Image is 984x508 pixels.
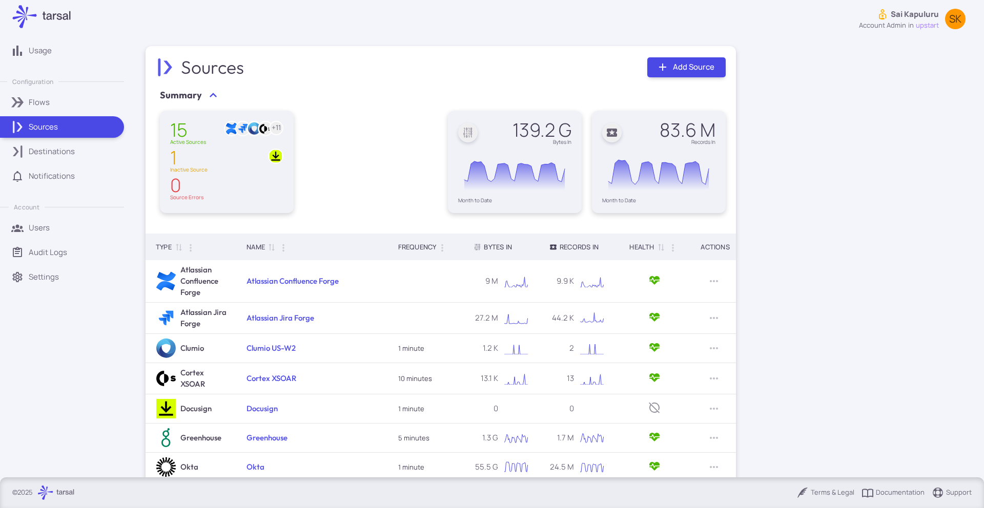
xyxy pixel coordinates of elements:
[665,240,681,256] button: Column Actions
[706,430,722,446] button: Row Actions
[156,399,176,418] img: Docusign
[458,150,571,198] svg: Interactive chart
[549,312,574,324] p: 44.2 K
[248,122,260,135] img: Clumio
[648,341,661,356] span: Active
[160,88,202,102] span: Summary
[388,363,464,394] td: 10 minutes
[549,461,574,473] p: 24.5 M
[170,167,208,172] div: Inactive Source
[949,14,961,24] span: SK
[549,343,574,354] p: 2
[916,20,939,31] span: upstart
[180,343,204,354] h6: Clumio
[500,428,532,448] svg: Interactive chart
[576,457,608,477] div: Chart. Highcharts interactive chart.
[247,433,288,442] a: Greenhouse
[647,57,726,77] a: Add Source
[29,171,75,182] p: Notifications
[706,400,722,417] button: Row Actions
[458,198,571,203] div: Month to Date
[29,271,59,283] p: Settings
[549,241,599,253] div: Records In
[853,4,972,34] button: Sai Kapuluruaccount admininupstartSK
[706,370,722,387] button: Row Actions
[247,343,296,353] a: Clumio US-W2
[160,88,218,102] button: Summary
[388,334,464,363] td: 1 minute
[576,428,608,448] svg: Interactive chart
[576,368,608,389] div: Chart. Highcharts interactive chart.
[474,312,498,324] p: 27.2 M
[602,150,715,198] div: Chart. Highcharts interactive chart.
[512,121,571,139] div: 139.2 G
[500,368,532,389] svg: Interactive chart
[474,343,498,354] p: 1.2 K
[247,373,296,383] a: Cortex XSOAR
[648,431,661,446] span: Active
[29,222,50,234] p: Users
[796,486,854,499] a: Terms & Legal
[500,271,532,291] div: Chart. Highcharts interactive chart.
[29,146,75,157] p: Destinations
[629,241,654,253] div: Health
[706,310,722,326] button: Row Actions
[549,373,574,384] p: 13
[648,371,661,386] span: Active
[500,338,532,358] div: Chart. Highcharts interactive chart.
[182,240,199,256] button: Column Actions
[576,338,608,358] svg: Interactive chart
[265,242,277,251] span: Sort by Name ascending
[654,242,667,251] span: Sort by Health ascending
[891,9,939,20] p: Sai Kapuluru
[862,486,925,499] div: Documentation
[706,459,722,475] button: Row Actions
[180,432,221,443] h6: Greenhouse
[576,428,608,448] div: Chart. Highcharts interactive chart.
[500,271,532,291] svg: Interactive chart
[602,150,715,198] svg: Interactive chart
[549,432,574,443] p: 1.7 M
[500,308,532,328] div: Chart. Highcharts interactive chart.
[156,428,176,448] img: Greenhouse
[156,457,176,477] img: Okta
[576,271,608,291] svg: Interactive chart
[156,271,176,291] img: Atlassian Confluence Forge
[247,276,339,286] a: Atlassian Confluence Forge
[170,139,206,144] div: Active Sources
[180,367,229,390] h6: Cortex XSOAR
[576,368,608,389] svg: Interactive chart
[259,122,272,135] img: Cortex XSOAR
[500,428,532,448] div: Chart. Highcharts interactive chart.
[648,274,661,289] span: Active
[170,195,203,200] div: Source Errors
[398,241,437,253] div: Frequency
[156,308,176,328] img: Atlassian Jira Forge
[932,486,972,499] a: Support
[474,276,498,287] p: 9 M
[549,403,574,414] p: 0
[156,241,172,253] div: Type
[12,488,33,498] p: © 2025
[648,311,661,326] span: Active
[12,77,53,86] p: Configuration
[29,121,58,133] p: Sources
[474,241,512,253] div: Bytes In
[474,403,498,414] p: 0
[458,150,571,198] div: Chart. Highcharts interactive chart.
[549,276,574,287] p: 9.9 K
[500,368,532,389] div: Chart. Highcharts interactive chart.
[474,373,498,384] p: 13.1 K
[474,432,498,443] p: 1.3 G
[14,203,39,211] p: Account
[172,242,184,251] span: Sort by Type ascending
[859,20,906,31] div: account admin
[180,264,229,298] h6: Atlassian Confluence Forge
[29,247,67,258] p: Audit Logs
[247,404,278,413] a: Docusign
[29,97,50,108] p: Flows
